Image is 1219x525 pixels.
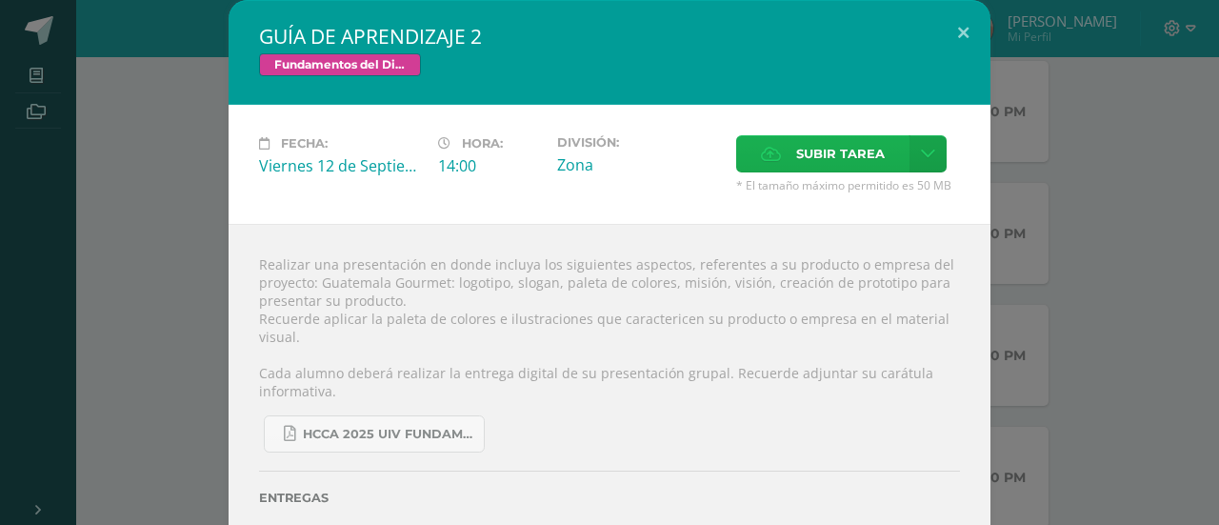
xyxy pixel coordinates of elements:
span: Fecha: [281,136,328,151]
span: Hora: [462,136,503,151]
span: * El tamaño máximo permitido es 50 MB [736,177,960,193]
div: Zona [557,154,721,175]
h2: GUÍA DE APRENDIZAJE 2 [259,23,960,50]
label: Entregas [259,491,960,505]
span: Subir tarea [796,136,885,172]
span: HCCA 2025 UIV FUNDAMENTOS DEL DISEÑO.docx (3).pdf [303,427,474,442]
span: Fundamentos del Diseño [259,53,421,76]
div: Viernes 12 de Septiembre [259,155,423,176]
div: 14:00 [438,155,542,176]
label: División: [557,135,721,150]
a: HCCA 2025 UIV FUNDAMENTOS DEL DISEÑO.docx (3).pdf [264,415,485,453]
